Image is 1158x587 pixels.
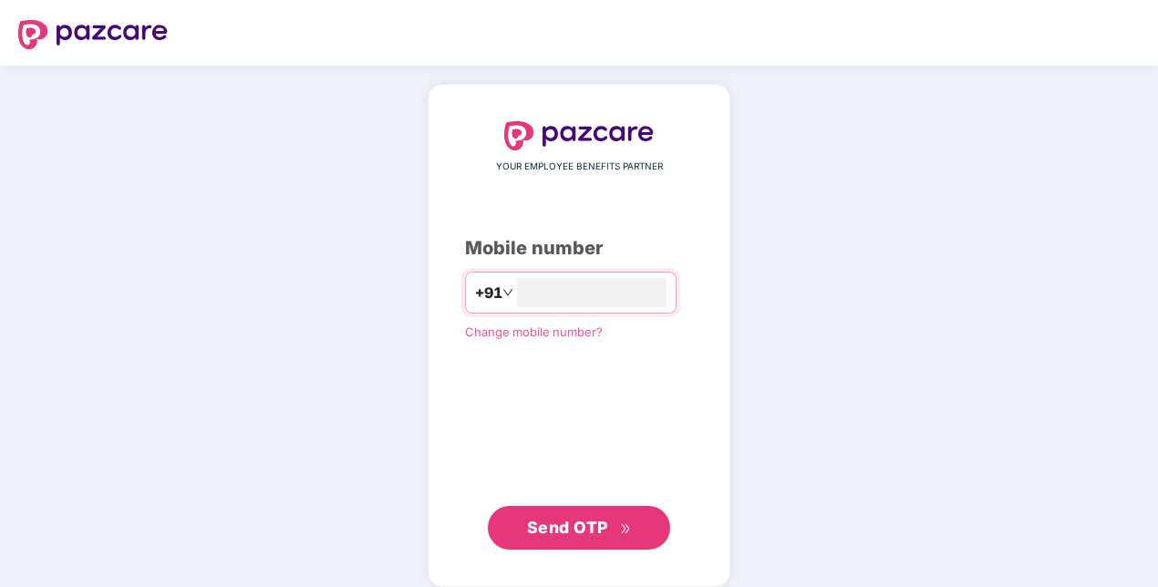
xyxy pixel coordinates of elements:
[475,282,502,304] span: +91
[527,518,608,537] span: Send OTP
[620,523,632,535] span: double-right
[502,287,513,298] span: down
[504,121,654,150] img: logo
[465,234,693,263] div: Mobile number
[18,20,168,49] img: logo
[488,506,670,550] button: Send OTPdouble-right
[496,160,663,174] span: YOUR EMPLOYEE BENEFITS PARTNER
[465,324,603,339] a: Change mobile number?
